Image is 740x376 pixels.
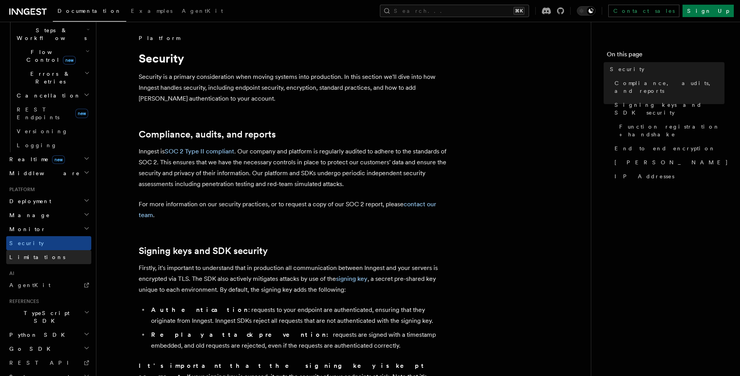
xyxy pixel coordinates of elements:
strong: Authentication [151,306,248,313]
span: Limitations [9,254,65,260]
button: Steps & Workflows [14,23,91,45]
button: Deployment [6,194,91,208]
button: Errors & Retries [14,67,91,89]
span: AgentKit [9,282,50,288]
span: References [6,298,39,305]
span: Middleware [6,169,80,177]
span: TypeScript SDK [6,309,84,325]
a: Signing keys and SDK security [139,245,268,256]
button: Toggle dark mode [577,6,595,16]
span: new [63,56,76,64]
span: AgentKit [182,8,223,14]
span: Compliance, audits, and reports [615,79,724,95]
a: [PERSON_NAME] [611,155,724,169]
span: Examples [131,8,172,14]
button: Monitor [6,222,91,236]
span: Security [610,65,644,73]
a: Compliance, audits, and reports [139,129,276,140]
span: End to end encryption [615,144,716,152]
a: IP Addresses [611,169,724,183]
button: TypeScript SDK [6,306,91,328]
span: AI [6,270,14,277]
li: : requests to your endpoint are authenticated, ensuring that they originate from Inngest. Inngest... [149,305,449,326]
span: Security [9,240,44,246]
p: For more information on our security practices, or to request a copy of our SOC 2 report, please . [139,199,449,221]
span: Documentation [57,8,122,14]
h1: Security [139,51,449,65]
button: Cancellation [14,89,91,103]
a: REST API [6,356,91,370]
span: IP Addresses [615,172,674,180]
strong: Replay attack prevention: [151,331,333,338]
button: Search...⌘K [380,5,529,17]
a: Security [607,62,724,76]
a: REST Endpointsnew [14,103,91,124]
a: SOC 2 Type II compliant [165,148,234,155]
a: Limitations [6,250,91,264]
p: Security is a primary consideration when moving systems into production. In this section we'll di... [139,71,449,104]
a: Sign Up [683,5,734,17]
span: Function registration + handshake [619,123,724,138]
a: End to end encryption [611,141,724,155]
a: Examples [126,2,177,21]
span: Platform [139,34,180,42]
a: Documentation [53,2,126,22]
button: Go SDK [6,342,91,356]
span: Manage [6,211,50,219]
span: Cancellation [14,92,81,99]
a: Compliance, audits, and reports [611,76,724,98]
a: Contact sales [608,5,679,17]
div: Inngest Functions [6,9,91,152]
span: Signing keys and SDK security [615,101,724,117]
button: Manage [6,208,91,222]
span: new [52,155,65,164]
span: new [75,109,88,118]
kbd: ⌘K [514,7,524,15]
span: Realtime [6,155,65,163]
span: Platform [6,186,35,193]
a: Logging [14,138,91,152]
span: Monitor [6,225,46,233]
h4: On this page [607,50,724,62]
span: REST API [9,360,75,366]
span: Python SDK [6,331,70,339]
a: AgentKit [6,278,91,292]
button: Realtimenew [6,152,91,166]
p: Firstly, it's important to understand that in production all communication between Inngest and yo... [139,263,449,295]
span: Flow Control [14,48,85,64]
span: Deployment [6,197,51,205]
button: Middleware [6,166,91,180]
li: requests are signed with a timestamp embedded, and old requests are rejected, even if the request... [149,329,449,351]
a: AgentKit [177,2,228,21]
span: Logging [17,142,57,148]
a: Security [6,236,91,250]
span: [PERSON_NAME] [615,158,728,166]
button: Python SDK [6,328,91,342]
span: Errors & Retries [14,70,84,85]
button: Flow Controlnew [14,45,91,67]
a: signing key [336,275,367,282]
a: Signing keys and SDK security [611,98,724,120]
span: Go SDK [6,345,55,353]
span: REST Endpoints [17,106,59,120]
p: Inngest is . Our company and platform is regularly audited to adhere to the standards of SOC 2. T... [139,146,449,190]
span: Steps & Workflows [14,26,87,42]
a: Function registration + handshake [616,120,724,141]
a: Versioning [14,124,91,138]
span: Versioning [17,128,68,134]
